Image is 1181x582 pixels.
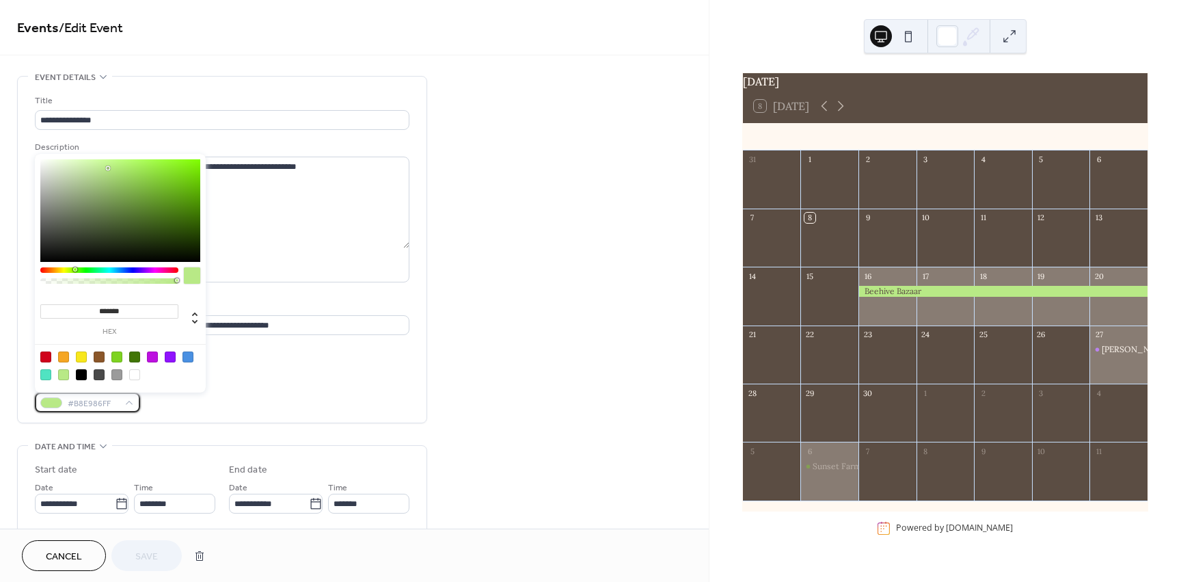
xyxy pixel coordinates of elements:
[921,271,931,281] div: 17
[229,481,247,495] span: Date
[800,461,858,473] div: Sunset Farmers Market
[1094,213,1104,223] div: 13
[863,213,873,223] div: 9
[946,523,1013,534] a: [DOMAIN_NAME]
[35,140,407,155] div: Description
[1027,123,1082,150] div: Fri
[68,397,118,411] span: #B8E986FF
[921,388,931,398] div: 1
[40,328,178,336] label: hex
[165,352,176,362] div: #9013FE
[978,446,988,456] div: 9
[863,123,918,150] div: Tue
[35,94,407,108] div: Title
[40,369,51,380] div: #50E3C2
[1094,155,1104,165] div: 6
[918,123,973,150] div: Wed
[35,299,407,313] div: Location
[978,271,988,281] div: 18
[40,352,51,362] div: #D0021B
[1082,123,1137,150] div: Sat
[129,369,140,380] div: #FFFFFF
[863,271,873,281] div: 16
[76,352,87,362] div: #F8E71C
[804,213,815,223] div: 8
[58,352,69,362] div: #F5A623
[921,155,931,165] div: 3
[747,271,757,281] div: 14
[858,286,1148,297] div: Beehive Bazaar
[35,70,96,85] span: Event details
[94,369,105,380] div: #4A4A4A
[863,388,873,398] div: 30
[76,369,87,380] div: #000000
[35,440,96,454] span: Date and time
[1036,213,1046,223] div: 12
[863,155,873,165] div: 2
[747,155,757,165] div: 31
[1036,155,1046,165] div: 5
[978,388,988,398] div: 2
[182,352,193,362] div: #4A90E2
[1036,330,1046,340] div: 26
[973,123,1027,150] div: Thu
[978,330,988,340] div: 25
[978,155,988,165] div: 4
[747,388,757,398] div: 28
[229,463,267,477] div: End date
[111,369,122,380] div: #9B9B9B
[804,330,815,340] div: 22
[896,523,1013,534] div: Powered by
[17,15,59,42] a: Events
[804,446,815,456] div: 6
[1094,388,1104,398] div: 4
[978,213,988,223] div: 11
[804,271,815,281] div: 15
[94,352,105,362] div: #8B572A
[134,481,153,495] span: Time
[804,388,815,398] div: 29
[1094,271,1104,281] div: 20
[921,330,931,340] div: 24
[747,446,757,456] div: 5
[22,540,106,571] button: Cancel
[921,213,931,223] div: 10
[743,73,1148,90] div: [DATE]
[747,330,757,340] div: 21
[147,352,158,362] div: #BD10E0
[35,481,53,495] span: Date
[46,550,82,564] span: Cancel
[59,15,123,42] span: / Edit Event
[1036,271,1046,281] div: 19
[747,213,757,223] div: 7
[863,446,873,456] div: 7
[809,123,863,150] div: Mon
[1094,330,1104,340] div: 27
[58,369,69,380] div: #B8E986
[111,352,122,362] div: #7ED321
[1094,446,1104,456] div: 11
[1089,344,1148,356] div: Olson's Garden Shoppe's 2025 Fall Fest
[921,446,931,456] div: 8
[1036,446,1046,456] div: 10
[129,352,140,362] div: #417505
[804,155,815,165] div: 1
[754,123,809,150] div: Sun
[1036,388,1046,398] div: 3
[813,461,903,473] div: Sunset Farmers Market
[35,463,77,477] div: Start date
[328,481,347,495] span: Time
[863,330,873,340] div: 23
